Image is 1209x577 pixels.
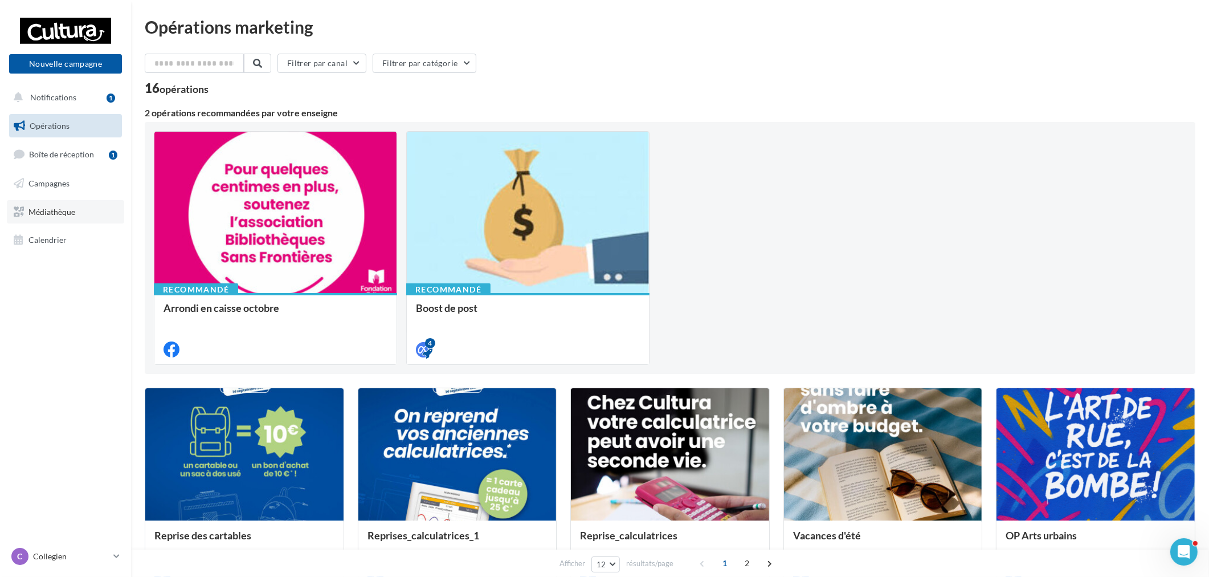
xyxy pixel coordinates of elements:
button: 12 [591,556,620,572]
div: Recommandé [154,283,238,296]
div: 1 [107,94,115,103]
div: 1 [109,151,117,160]
div: 2 opérations recommandées par votre enseigne [145,108,1195,117]
a: Médiathèque [7,200,124,224]
div: Reprise_calculatrices [580,530,760,552]
div: Opérations marketing [145,18,1195,35]
span: Boîte de réception [29,149,94,159]
span: Notifications [30,92,76,102]
button: Nouvelle campagne [9,54,122,74]
div: 4 [425,338,435,348]
span: Opérations [30,121,70,131]
p: Collegien [33,551,109,562]
div: Recommandé [406,283,491,296]
span: C [18,551,23,562]
div: Vacances d'été [793,530,973,552]
button: Notifications 1 [7,86,120,109]
a: Opérations [7,114,124,138]
a: C Collegien [9,546,122,567]
div: Arrondi en caisse octobre [164,302,387,325]
span: 1 [716,554,734,572]
a: Campagnes [7,172,124,196]
iframe: Intercom live chat [1170,538,1198,566]
span: Calendrier [28,235,67,245]
span: Afficher [559,558,585,569]
span: résultats/page [626,558,673,569]
a: Boîte de réception1 [7,142,124,166]
span: Campagnes [28,178,70,188]
button: Filtrer par catégorie [373,54,476,73]
div: OP Arts urbains [1006,530,1186,552]
span: 2 [738,554,756,572]
div: Reprises_calculatrices_1 [367,530,548,552]
div: 16 [145,82,209,95]
span: Médiathèque [28,206,75,216]
div: Boost de post [416,302,640,325]
span: 12 [597,560,606,569]
button: Filtrer par canal [277,54,366,73]
a: Calendrier [7,228,124,252]
div: Reprise des cartables [154,530,334,552]
div: opérations [160,84,209,94]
